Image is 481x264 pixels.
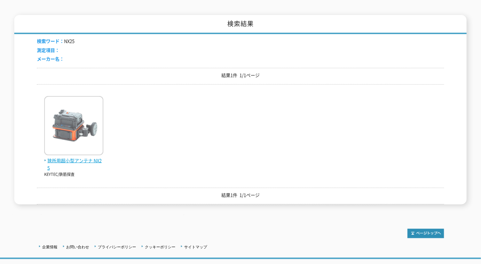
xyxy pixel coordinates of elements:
span: 測定項目： [37,47,60,53]
span: 検索ワード： [37,38,64,44]
p: KEYTEC/鉄筋探査 [44,172,103,178]
span: 狭所用超小型アンテナ NX25 [44,157,103,172]
li: NX25 [37,38,74,45]
span: メーカー名： [37,55,64,62]
a: クッキーポリシー [145,245,175,249]
h1: 検索結果 [14,15,467,34]
img: トップページへ [408,229,444,238]
a: お問い合わせ [66,245,89,249]
p: 結果1件 1/1ページ [37,72,444,79]
p: 結果1件 1/1ページ [37,192,444,199]
a: サイトマップ [184,245,207,249]
a: 企業情報 [42,245,57,249]
a: プライバシーポリシー [98,245,136,249]
img: NX25 [44,96,103,157]
a: 狭所用超小型アンテナ NX25 [44,150,103,171]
